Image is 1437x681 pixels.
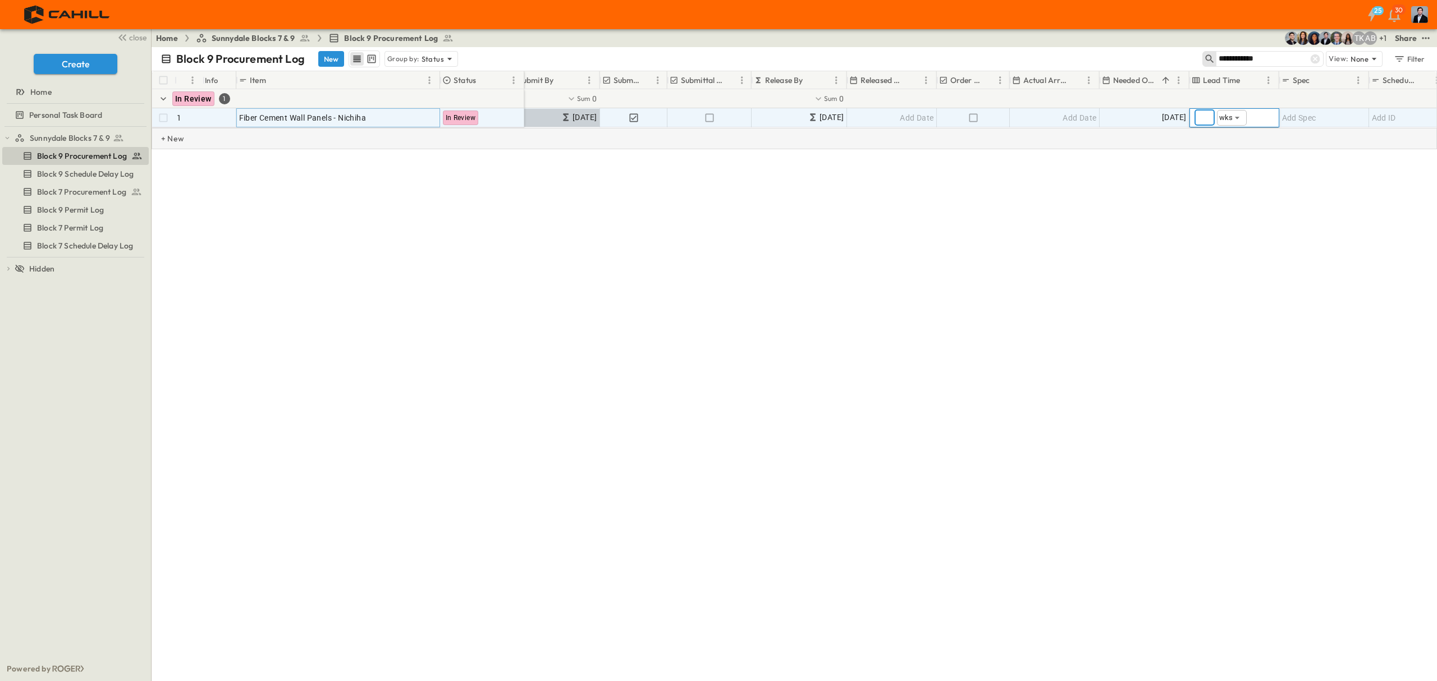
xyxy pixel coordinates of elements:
[518,75,554,86] p: Submit By
[1285,31,1298,45] img: Anthony Vazquez (avazquez@cahill-sf.com)
[1293,75,1310,86] p: Spec
[1418,74,1430,86] button: Sort
[1160,74,1172,86] button: Sort
[1352,73,1365,87] button: Menu
[161,133,168,144] p: + New
[350,52,364,66] button: row view
[1330,31,1343,45] img: Jared Salin (jsalin@cahill-sf.com)
[1363,31,1377,45] div: Andrew Barreto (abarreto@guzmangc.com)
[900,112,933,123] span: Add Date
[1262,73,1275,87] button: Menu
[2,107,147,123] a: Personal Task Board
[15,130,147,146] a: Sunnydale Blocks 7 & 9
[113,29,149,45] button: close
[861,75,905,86] p: Released Date
[176,51,305,67] p: Block 9 Procurement Log
[994,73,1007,87] button: Menu
[205,65,218,96] div: Info
[1023,75,1068,86] p: Actual Arrival
[1242,74,1255,86] button: Sort
[1172,73,1186,87] button: Menu
[1395,33,1417,44] div: Share
[478,74,491,86] button: Sort
[250,75,266,86] p: Item
[1312,74,1324,86] button: Sort
[156,33,178,44] a: Home
[1282,112,1316,123] span: Add Spec
[2,84,147,100] a: Home
[1307,31,1321,45] img: Olivia Khan (okhan@cahill-sf.com)
[1219,113,1233,122] span: wks
[1393,53,1425,65] div: Filter
[196,33,311,44] a: Sunnydale Blocks 7 & 9
[1203,75,1241,86] p: Lead Time
[2,220,147,236] a: Block 7 Permit Log
[919,73,933,87] button: Menu
[423,73,436,87] button: Menu
[37,186,126,197] span: Block 7 Procurement Log
[1372,112,1396,123] span: Add ID
[454,75,476,86] p: Status
[950,75,982,86] p: Order Confirmed?
[820,111,844,124] span: [DATE]
[2,238,147,254] a: Block 7 Schedule Delay Log
[592,93,597,104] span: 0
[1113,75,1157,86] p: Needed Onsite
[1296,31,1310,45] img: Kim Bowen (kbowen@cahill-sf.com)
[13,3,122,26] img: 4f72bfc4efa7236828875bac24094a5ddb05241e32d018417354e964050affa1.png
[446,114,476,122] span: In Review
[651,73,665,87] button: Menu
[1411,6,1428,23] img: Profile Picture
[1383,75,1416,86] p: Schedule ID
[37,150,127,162] span: Block 9 Procurement Log
[1379,33,1390,44] p: + 1
[364,52,378,66] button: kanban view
[37,204,104,215] span: Block 9 Permit Log
[735,73,749,87] button: Menu
[681,75,724,86] p: Submittal Approved?
[642,74,655,86] button: Sort
[2,201,149,219] div: Block 9 Permit Logtest
[2,166,147,182] a: Block 9 Schedule Delay Log
[29,263,54,274] span: Hidden
[2,184,147,200] a: Block 7 Procurement Log
[824,94,838,103] p: Sum
[30,86,52,98] span: Home
[556,74,568,86] button: Sort
[2,202,147,218] a: Block 9 Permit Log
[1352,31,1366,45] div: Teddy Khuong (tkhuong@guzmangc.com)
[2,165,149,183] div: Block 9 Schedule Delay Logtest
[175,94,212,103] span: In Review
[219,93,230,104] div: 1
[2,237,149,255] div: Block 7 Schedule Delay Logtest
[34,54,117,74] button: Create
[726,74,739,86] button: Sort
[1070,74,1082,86] button: Sort
[2,129,149,147] div: Sunnydale Blocks 7 & 9test
[129,32,147,43] span: close
[177,112,180,123] p: 1
[1082,73,1096,87] button: Menu
[29,109,102,121] span: Personal Task Board
[805,74,817,86] button: Sort
[175,71,203,89] div: #
[318,51,344,67] button: New
[1162,111,1186,124] span: [DATE]
[1319,31,1332,45] img: Mike Daly (mdaly@cahill-sf.com)
[268,74,281,86] button: Sort
[239,112,367,123] span: Fiber Cement Wall Panels - Nichiha
[1395,6,1403,15] p: 30
[1389,51,1428,67] button: Filter
[156,33,460,44] nav: breadcrumbs
[1063,112,1096,123] span: Add Date
[830,73,843,87] button: Menu
[2,183,149,201] div: Block 7 Procurement Logtest
[30,132,110,144] span: Sunnydale Blocks 7 & 9
[614,75,640,86] p: Submitted?
[2,106,149,124] div: Personal Task Boardtest
[2,219,149,237] div: Block 7 Permit Logtest
[179,74,191,86] button: Sort
[1341,31,1354,45] img: Raven Libunao (rlibunao@cahill-sf.com)
[212,33,295,44] span: Sunnydale Blocks 7 & 9
[203,71,236,89] div: Info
